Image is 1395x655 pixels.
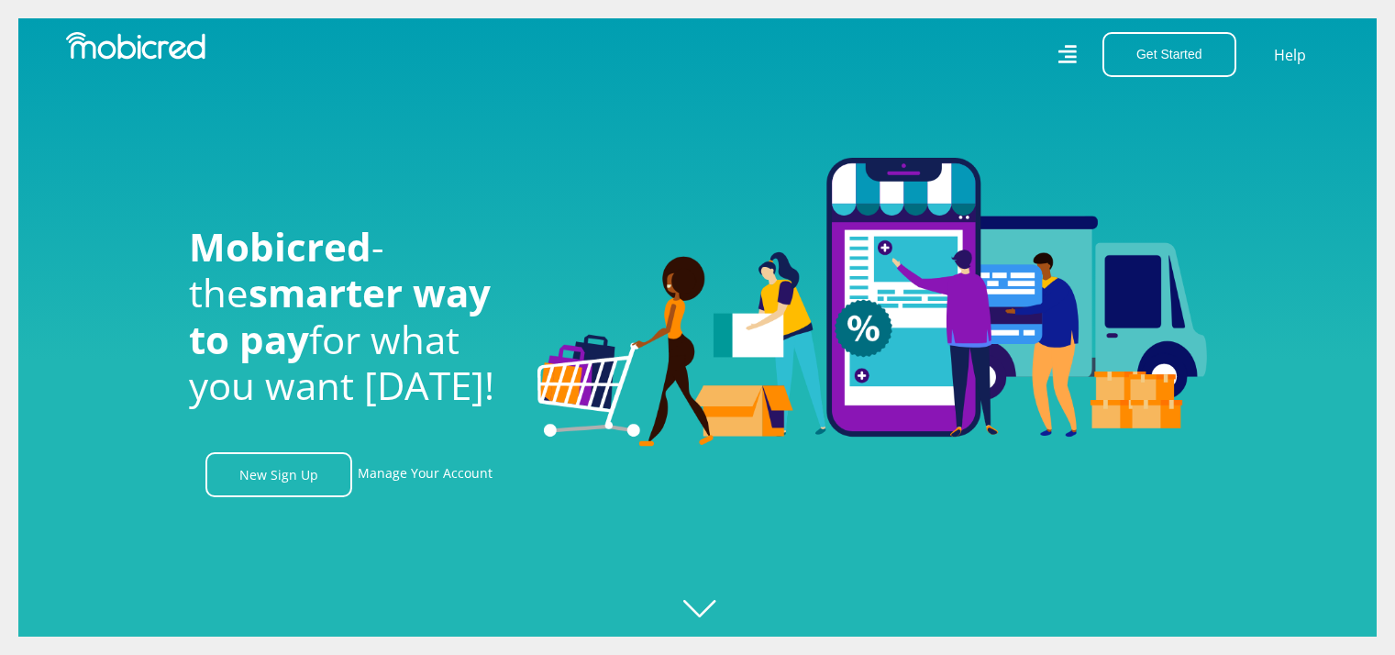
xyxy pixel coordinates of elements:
button: Get Started [1102,32,1236,77]
span: Mobicred [189,220,371,272]
a: Manage Your Account [358,452,493,497]
h1: - the for what you want [DATE]! [189,224,510,409]
span: smarter way to pay [189,266,491,364]
a: Help [1273,43,1307,67]
img: Welcome to Mobicred [537,158,1207,448]
img: Mobicred [66,32,205,60]
a: New Sign Up [205,452,352,497]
